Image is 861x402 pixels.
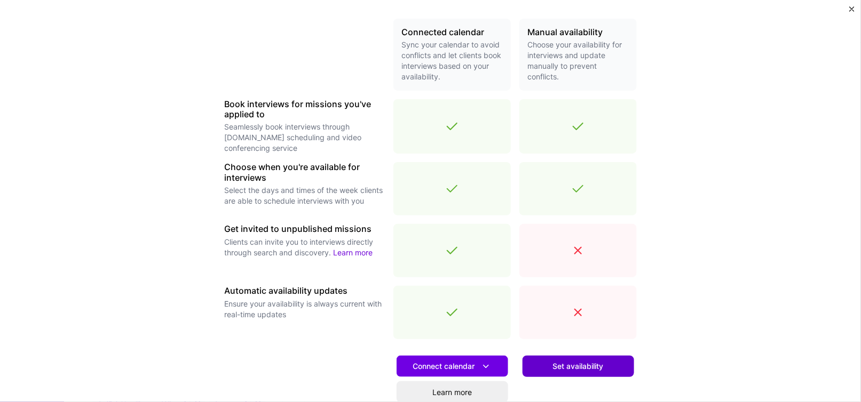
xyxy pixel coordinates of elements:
[225,237,385,258] p: Clients can invite you to interviews directly through search and discovery.
[225,122,385,154] p: Seamlessly book interviews through [DOMAIN_NAME] scheduling and video conferencing service
[225,224,385,234] h3: Get invited to unpublished missions
[523,356,634,377] button: Set availability
[225,99,385,119] h3: Book interviews for missions you've applied to
[225,299,385,320] p: Ensure your availability is always current with real-time updates
[528,27,628,37] h3: Manual availability
[397,356,508,377] button: Connect calendar
[334,248,373,257] a: Learn more
[402,39,502,82] p: Sync your calendar to avoid conflicts and let clients book interviews based on your availability.
[528,39,628,82] p: Choose your availability for interviews and update manually to prevent conflicts.
[480,361,492,372] i: icon DownArrowWhite
[849,6,855,18] button: Close
[225,162,385,182] h3: Choose when you're available for interviews
[225,286,385,296] h3: Automatic availability updates
[402,27,502,37] h3: Connected calendar
[225,185,385,206] p: Select the days and times of the week clients are able to schedule interviews with you
[413,361,492,372] span: Connect calendar
[553,361,604,372] span: Set availability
